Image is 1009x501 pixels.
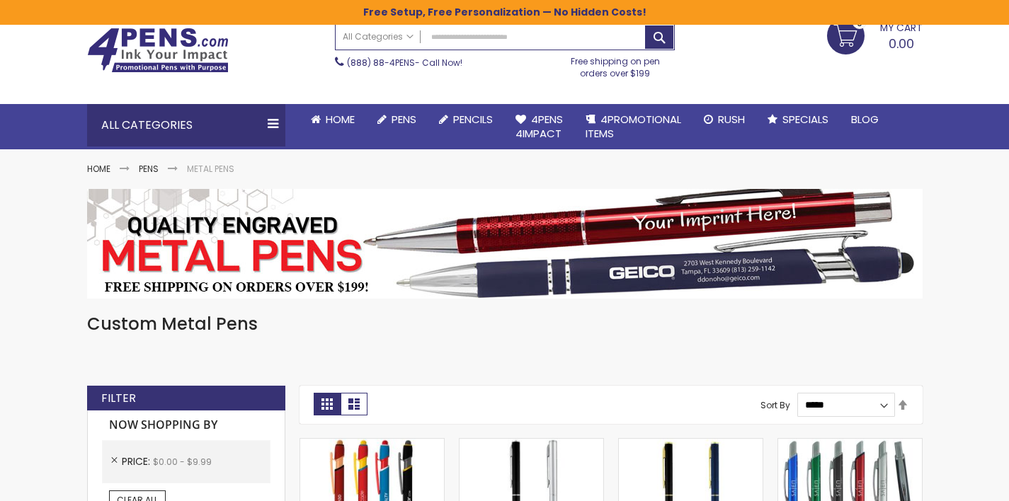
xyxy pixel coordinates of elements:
[574,104,692,150] a: 4PROMOTIONALITEMS
[347,57,415,69] a: (888) 88-4PENS
[102,410,270,440] strong: Now Shopping by
[87,104,285,146] div: All Categories
[139,163,159,175] a: Pens
[889,35,914,52] span: 0.00
[756,104,840,135] a: Specials
[827,17,923,52] a: 0.00 0
[760,398,790,410] label: Sort By
[840,104,890,135] a: Blog
[153,456,212,468] span: $0.00 - $9.99
[515,112,563,141] span: 4Pens 4impact
[336,25,421,48] a: All Categories
[343,31,414,42] span: All Categories
[87,189,923,299] img: Metal Pens
[300,104,366,135] a: Home
[187,163,234,175] strong: Metal Pens
[347,57,462,69] span: - Call Now!
[428,104,504,135] a: Pencils
[586,112,681,141] span: 4PROMOTIONAL ITEMS
[314,393,341,415] strong: Grid
[300,438,444,450] a: Superhero Ellipse Softy Pen with Stylus - Laser Engraved
[692,104,756,135] a: Rush
[619,438,763,450] a: Berkley Ballpoint Pen with Gold Trim
[122,454,153,468] span: Price
[778,438,922,450] a: Samster Metal Pen
[87,28,229,73] img: 4Pens Custom Pens and Promotional Products
[392,112,416,127] span: Pens
[87,313,923,335] h1: Custom Metal Pens
[718,112,745,127] span: Rush
[504,104,574,150] a: 4Pens4impact
[556,50,675,79] div: Free shipping on pen orders over $199
[101,391,136,406] strong: Filter
[782,112,828,127] span: Specials
[453,112,493,127] span: Pencils
[366,104,428,135] a: Pens
[326,112,355,127] span: Home
[460,438,603,450] a: Berkley Ballpoint Pen with Chrome Trim
[87,163,110,175] a: Home
[851,112,879,127] span: Blog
